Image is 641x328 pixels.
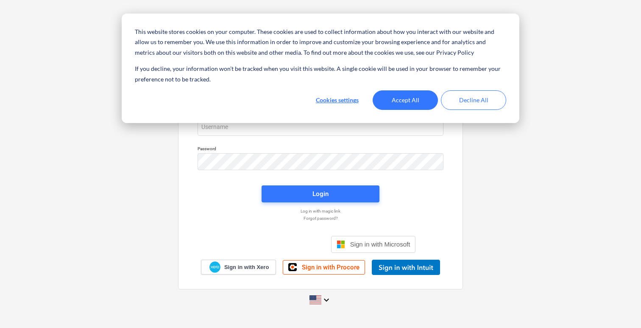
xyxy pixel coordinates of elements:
[135,64,506,84] p: If you decline, your information won’t be tracked when you visit this website. A single cookie wi...
[209,261,220,273] img: Xero logo
[198,146,443,153] p: Password
[193,208,448,214] a: Log in with magic link
[302,264,360,271] span: Sign in with Procore
[262,185,379,202] button: Login
[312,188,329,199] div: Login
[122,14,519,123] div: Cookie banner
[441,90,506,110] button: Decline All
[350,241,410,248] span: Sign in with Microsoft
[198,119,443,136] input: Username
[193,216,448,221] a: Forgot password?
[221,235,329,254] iframe: Sign in with Google Button
[135,27,506,58] p: This website stores cookies on your computer. These cookies are used to collect information about...
[201,260,276,275] a: Sign in with Xero
[599,287,641,328] div: 聊天小组件
[304,90,370,110] button: Cookies settings
[337,240,345,249] img: Microsoft logo
[321,295,332,305] i: keyboard_arrow_down
[224,264,269,271] span: Sign in with Xero
[283,260,365,275] a: Sign in with Procore
[599,287,641,328] iframe: Chat Widget
[373,90,438,110] button: Accept All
